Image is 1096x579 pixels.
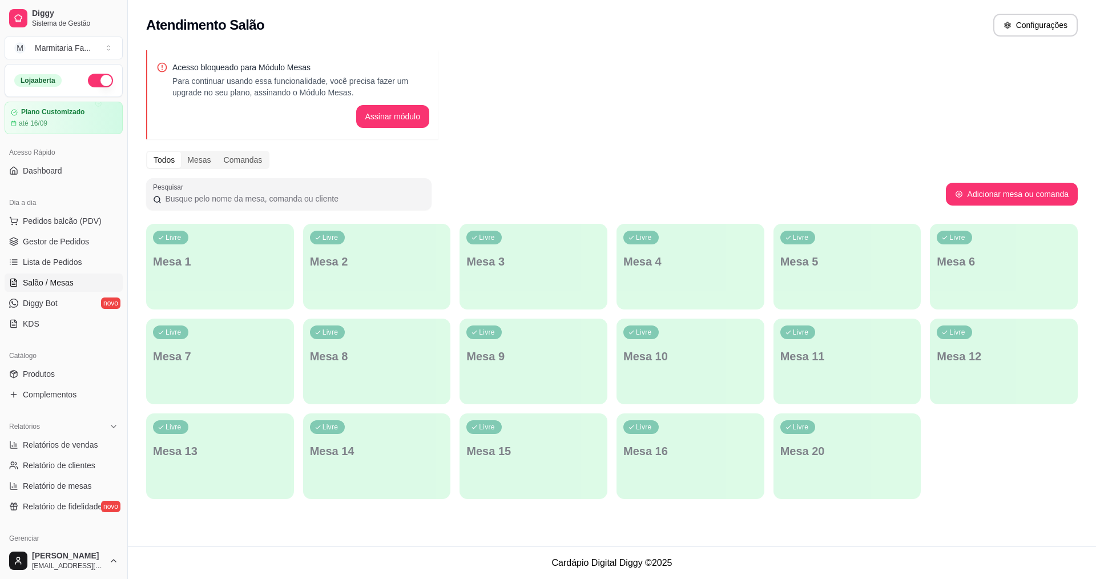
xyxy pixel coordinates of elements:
[23,165,62,176] span: Dashboard
[616,413,764,499] button: LivreMesa 16
[153,182,187,192] label: Pesquisar
[23,256,82,268] span: Lista de Pedidos
[128,546,1096,579] footer: Cardápio Digital Diggy © 2025
[146,319,294,404] button: LivreMesa 7
[5,477,123,495] a: Relatório de mesas
[32,9,118,19] span: Diggy
[146,224,294,309] button: LivreMesa 1
[949,328,965,337] p: Livre
[323,328,339,337] p: Livre
[949,233,965,242] p: Livre
[303,224,451,309] button: LivreMesa 2
[616,319,764,404] button: LivreMesa 10
[5,365,123,383] a: Produtos
[636,423,652,432] p: Livre
[623,254,757,270] p: Mesa 4
[5,347,123,365] div: Catálogo
[479,233,495,242] p: Livre
[181,152,217,168] div: Mesas
[793,233,809,242] p: Livre
[23,215,102,227] span: Pedidos balcão (PDV)
[32,19,118,28] span: Sistema de Gestão
[32,561,104,570] span: [EMAIL_ADDRESS][DOMAIN_NAME]
[5,194,123,212] div: Dia a dia
[356,105,430,128] button: Assinar módulo
[172,62,429,73] p: Acesso bloqueado para Módulo Mesas
[9,422,40,431] span: Relatórios
[5,143,123,162] div: Acesso Rápido
[773,319,921,404] button: LivreMesa 11
[23,277,74,288] span: Salão / Mesas
[310,254,444,270] p: Mesa 2
[23,480,92,492] span: Relatório de mesas
[5,37,123,59] button: Select a team
[153,254,287,270] p: Mesa 1
[5,294,123,312] a: Diggy Botnovo
[930,319,1078,404] button: LivreMesa 12
[5,162,123,180] a: Dashboard
[303,319,451,404] button: LivreMesa 8
[146,16,264,34] h2: Atendimento Salão
[23,297,58,309] span: Diggy Bot
[23,460,95,471] span: Relatório de clientes
[32,551,104,561] span: [PERSON_NAME]
[5,212,123,230] button: Pedidos balcão (PDV)
[166,328,182,337] p: Livre
[303,413,451,499] button: LivreMesa 14
[153,348,287,364] p: Mesa 7
[23,236,89,247] span: Gestor de Pedidos
[147,152,181,168] div: Todos
[930,224,1078,309] button: LivreMesa 6
[460,224,607,309] button: LivreMesa 3
[780,348,914,364] p: Mesa 11
[5,436,123,454] a: Relatórios de vendas
[479,423,495,432] p: Livre
[172,75,429,98] p: Para continuar usando essa funcionalidade, você precisa fazer um upgrade no seu plano, assinando ...
[88,74,113,87] button: Alterar Status
[616,224,764,309] button: LivreMesa 4
[5,385,123,404] a: Complementos
[636,328,652,337] p: Livre
[153,443,287,459] p: Mesa 13
[14,74,62,87] div: Loja aberta
[5,456,123,475] a: Relatório de clientes
[793,423,809,432] p: Livre
[23,389,76,400] span: Complementos
[19,119,47,128] article: até 16/09
[5,5,123,32] a: DiggySistema de Gestão
[780,443,914,459] p: Mesa 20
[5,102,123,134] a: Plano Customizadoaté 16/09
[460,413,607,499] button: LivreMesa 15
[23,501,102,512] span: Relatório de fidelidade
[946,183,1078,206] button: Adicionar mesa ou comanda
[310,348,444,364] p: Mesa 8
[773,413,921,499] button: LivreMesa 20
[162,193,425,204] input: Pesquisar
[21,108,84,116] article: Plano Customizado
[993,14,1078,37] button: Configurações
[5,232,123,251] a: Gestor de Pedidos
[217,152,269,168] div: Comandas
[460,319,607,404] button: LivreMesa 9
[466,443,601,459] p: Mesa 15
[780,254,914,270] p: Mesa 5
[623,443,757,459] p: Mesa 16
[466,348,601,364] p: Mesa 9
[5,253,123,271] a: Lista de Pedidos
[166,423,182,432] p: Livre
[23,439,98,451] span: Relatórios de vendas
[23,368,55,380] span: Produtos
[5,274,123,292] a: Salão / Mesas
[623,348,757,364] p: Mesa 10
[310,443,444,459] p: Mesa 14
[466,254,601,270] p: Mesa 3
[23,318,39,329] span: KDS
[5,547,123,574] button: [PERSON_NAME][EMAIL_ADDRESS][DOMAIN_NAME]
[35,42,91,54] div: Marmitaria Fa ...
[5,315,123,333] a: KDS
[937,254,1071,270] p: Mesa 6
[14,42,26,54] span: M
[5,497,123,516] a: Relatório de fidelidadenovo
[636,233,652,242] p: Livre
[166,233,182,242] p: Livre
